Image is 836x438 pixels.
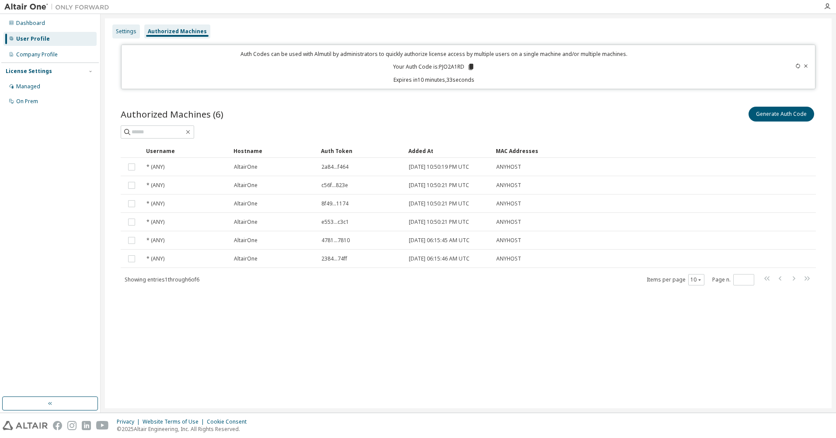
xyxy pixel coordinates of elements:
[496,163,521,170] span: ANYHOST
[647,274,704,285] span: Items per page
[16,20,45,27] div: Dashboard
[16,98,38,105] div: On Prem
[409,237,470,244] span: [DATE] 06:15:45 AM UTC
[409,200,469,207] span: [DATE] 10:50:21 PM UTC
[146,219,164,226] span: * (ANY)
[127,50,742,58] p: Auth Codes can be used with Almutil by administrators to quickly authorize license access by mult...
[233,144,314,158] div: Hostname
[16,83,40,90] div: Managed
[234,200,258,207] span: AltairOne
[117,418,143,425] div: Privacy
[146,237,164,244] span: * (ANY)
[146,144,226,158] div: Username
[121,108,223,120] span: Authorized Machines (6)
[409,255,470,262] span: [DATE] 06:15:46 AM UTC
[148,28,207,35] div: Authorized Machines
[408,144,489,158] div: Added At
[393,63,475,71] p: Your Auth Code is: PJO2A1RD
[496,182,521,189] span: ANYHOST
[53,421,62,430] img: facebook.svg
[146,200,164,207] span: * (ANY)
[127,76,742,83] p: Expires in 10 minutes, 33 seconds
[116,28,136,35] div: Settings
[321,237,350,244] span: 4781...7810
[496,219,521,226] span: ANYHOST
[409,219,469,226] span: [DATE] 10:50:21 PM UTC
[143,418,207,425] div: Website Terms of Use
[321,200,348,207] span: 8f49...1174
[234,182,258,189] span: AltairOne
[712,274,754,285] span: Page n.
[496,255,521,262] span: ANYHOST
[67,421,77,430] img: instagram.svg
[96,421,109,430] img: youtube.svg
[409,163,469,170] span: [DATE] 10:50:19 PM UTC
[496,200,521,207] span: ANYHOST
[321,219,349,226] span: e553...c3c1
[234,163,258,170] span: AltairOne
[146,255,164,262] span: * (ANY)
[207,418,252,425] div: Cookie Consent
[4,3,114,11] img: Altair One
[82,421,91,430] img: linkedin.svg
[749,107,814,122] button: Generate Auth Code
[6,68,52,75] div: License Settings
[496,144,727,158] div: MAC Addresses
[321,163,348,170] span: 2a84...f464
[234,255,258,262] span: AltairOne
[3,421,48,430] img: altair_logo.svg
[496,237,521,244] span: ANYHOST
[146,163,164,170] span: * (ANY)
[321,255,347,262] span: 2384...74ff
[234,219,258,226] span: AltairOne
[321,182,348,189] span: c56f...823e
[16,51,58,58] div: Company Profile
[16,35,50,42] div: User Profile
[690,276,702,283] button: 10
[234,237,258,244] span: AltairOne
[409,182,469,189] span: [DATE] 10:50:21 PM UTC
[146,182,164,189] span: * (ANY)
[117,425,252,433] p: © 2025 Altair Engineering, Inc. All Rights Reserved.
[321,144,401,158] div: Auth Token
[125,276,199,283] span: Showing entries 1 through 6 of 6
